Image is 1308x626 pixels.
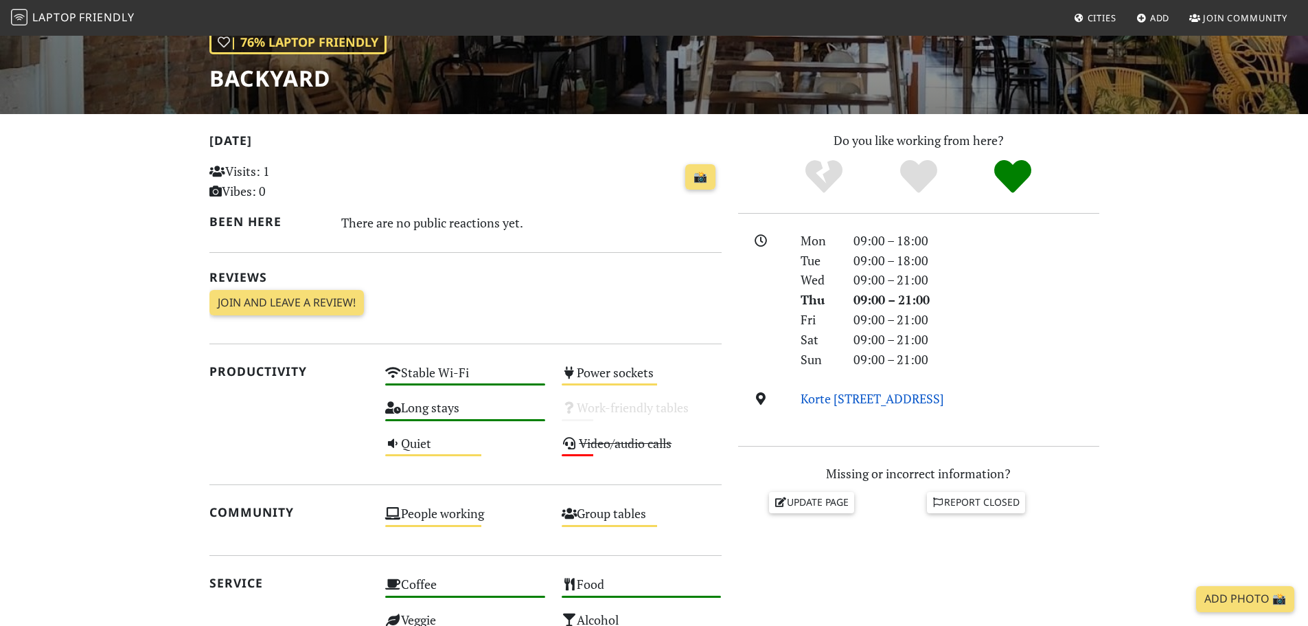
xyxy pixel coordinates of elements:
h2: Reviews [209,270,722,284]
div: Coffee [377,573,553,608]
div: Group tables [553,502,730,537]
div: People working [377,502,553,537]
p: Missing or incorrect information? [738,464,1099,484]
div: 09:00 – 18:00 [845,231,1108,251]
a: 📸 [685,164,715,190]
div: Sat [792,330,845,350]
div: Sun [792,350,845,370]
div: There are no public reactions yet. [341,212,722,234]
span: Join Community [1203,12,1287,24]
div: 09:00 – 21:00 [845,330,1108,350]
a: Join and leave a review! [209,290,364,316]
div: Mon [792,231,845,251]
h2: Service [209,576,369,590]
p: Visits: 1 Vibes: 0 [209,161,369,201]
h2: Community [209,505,369,519]
div: Wed [792,270,845,290]
div: 09:00 – 21:00 [845,350,1108,370]
h2: Productivity [209,364,369,379]
h2: Been here [209,214,325,229]
span: Cities [1088,12,1116,24]
span: Friendly [79,10,134,25]
a: Update page [769,492,854,513]
a: Report closed [927,492,1026,513]
div: Yes [871,158,966,196]
div: Long stays [377,396,553,432]
div: Fri [792,310,845,330]
div: 09:00 – 21:00 [845,290,1108,310]
div: No [777,158,871,196]
p: Do you like working from here? [738,131,1099,150]
div: Quiet [377,432,553,467]
div: Tue [792,251,845,271]
a: Add [1131,5,1175,30]
h2: [DATE] [209,133,722,153]
div: | 76% Laptop Friendly [209,30,387,54]
div: Stable Wi-Fi [377,361,553,396]
h1: BACKYARD [209,65,387,91]
a: Add Photo 📸 [1196,586,1294,612]
a: Join Community [1184,5,1293,30]
div: 09:00 – 21:00 [845,270,1108,290]
a: LaptopFriendly LaptopFriendly [11,6,135,30]
div: Thu [792,290,845,310]
span: Add [1150,12,1170,24]
div: 09:00 – 18:00 [845,251,1108,271]
div: Food [553,573,730,608]
div: Power sockets [553,361,730,396]
img: LaptopFriendly [11,9,27,25]
s: Video/audio calls [579,435,672,451]
div: Work-friendly tables [553,396,730,432]
div: 09:00 – 21:00 [845,310,1108,330]
a: Korte [STREET_ADDRESS] [801,390,944,407]
span: Laptop [32,10,77,25]
a: Cities [1068,5,1122,30]
div: Definitely! [965,158,1060,196]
